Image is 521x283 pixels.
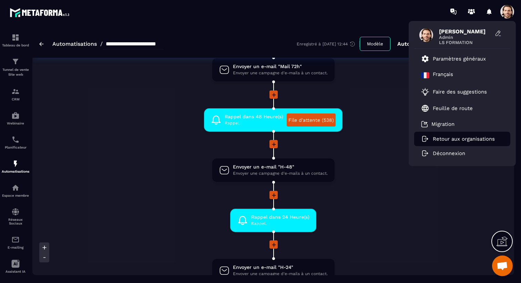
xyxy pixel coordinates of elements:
p: Automation active [397,41,448,47]
p: Tableau de bord [2,43,29,47]
span: Rappel dans 48 Heure(s) [225,113,283,120]
img: email [11,236,20,244]
img: social-network [11,208,20,216]
p: Automatisations [2,170,29,173]
span: [PERSON_NAME] [439,28,491,35]
img: automations [11,160,20,168]
span: Envoyer un e-mail "Mail 72h" [233,63,328,70]
p: Planificateur [2,145,29,149]
p: Français [433,71,453,79]
a: Retour aux organisations [421,136,495,142]
a: Automatisations [52,41,97,47]
a: emailemailE-mailing [2,230,29,254]
img: formation [11,87,20,96]
img: logo [10,6,72,19]
p: Paramètres généraux [433,56,486,62]
span: Envoyer un e-mail "H-48" [233,164,328,170]
a: Assistant IA [2,254,29,279]
a: formationformationTableau de bord [2,28,29,52]
span: / [100,41,103,47]
a: Paramètres généraux [421,55,486,63]
a: File d'attente (538) [287,113,336,127]
a: Migration [421,121,454,128]
span: Admin [439,35,491,40]
p: Déconnexion [433,150,465,156]
span: Envoyer une campagne d'e-mails à un contact. [233,170,328,177]
p: Feuille de route [433,105,473,111]
span: Envoyer une campagne d'e-mails à un contact. [233,70,328,76]
a: formationformationTunnel de vente Site web [2,52,29,82]
span: Rappel. [225,120,283,127]
p: Assistant IA [2,270,29,273]
a: schedulerschedulerPlanificateur [2,130,29,154]
a: automationsautomationsAutomatisations [2,154,29,178]
span: Rappel. [251,220,309,227]
span: Envoyer un e-mail "H-24" [233,264,328,271]
p: CRM [2,97,29,101]
a: social-networksocial-networkRéseaux Sociaux [2,203,29,230]
a: automationsautomationsEspace membre [2,178,29,203]
img: automations [11,111,20,120]
p: Espace membre [2,194,29,197]
span: LS FORMATION [439,40,491,45]
p: Migration [431,121,454,127]
button: Modèle [360,37,390,51]
p: Retour aux organisations [433,136,495,142]
p: Réseaux Sociaux [2,218,29,225]
img: formation [11,33,20,42]
p: Tunnel de vente Site web [2,67,29,77]
a: automationsautomationsWebinaire [2,106,29,130]
img: scheduler [11,135,20,144]
img: formation [11,57,20,66]
div: Enregistré à [297,41,360,47]
p: E-mailing [2,246,29,249]
img: arrow [39,42,44,46]
span: Envoyer une campagne d'e-mails à un contact. [233,271,328,277]
p: Webinaire [2,121,29,125]
p: Faire des suggestions [433,89,487,95]
div: Ouvrir le chat [492,255,513,276]
a: formationformationCRM [2,82,29,106]
a: Feuille de route [421,104,473,112]
a: Faire des suggestions [421,88,495,96]
img: automations [11,184,20,192]
span: Rappel dans 24 Heure(s) [251,214,309,220]
p: [DATE] 12:44 [323,42,348,46]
